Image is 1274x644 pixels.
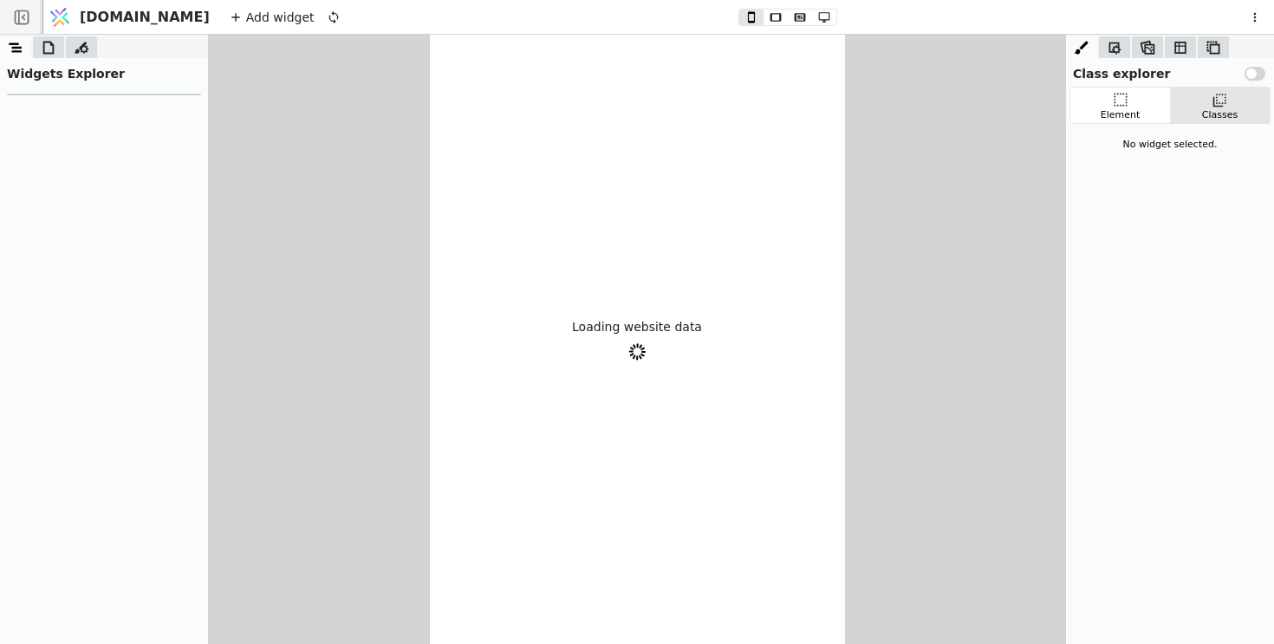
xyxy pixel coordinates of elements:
div: No widget selected. [1069,131,1271,159]
div: Element [1101,108,1141,123]
div: Classes [1202,108,1238,123]
div: Add widget [225,7,320,28]
div: Class explorer [1066,58,1274,83]
a: [DOMAIN_NAME] [43,1,218,34]
img: Logo [47,1,73,34]
p: Loading website data [572,318,702,336]
span: [DOMAIN_NAME] [80,7,210,28]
